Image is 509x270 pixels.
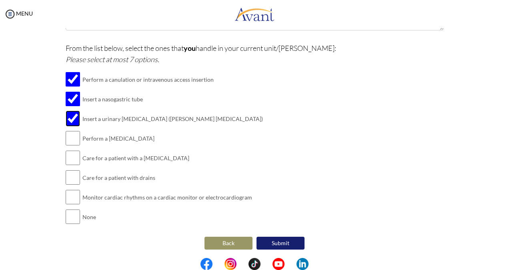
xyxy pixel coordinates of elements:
img: in.png [224,258,236,270]
i: Please select at most 7 options. [66,55,159,64]
td: Care for a patient with drains [82,168,263,187]
a: MENU [4,10,33,17]
img: blank.png [236,258,248,270]
img: yt.png [273,258,285,270]
img: icon-menu.png [4,8,16,20]
p: From the list below, select the ones that handle in your current unit/[PERSON_NAME]: [66,42,444,65]
img: blank.png [285,258,297,270]
td: Insert a nasogastric tube [82,89,263,109]
td: Perform a canulation or intravenous access insertion [82,70,263,89]
td: Insert a urinary [MEDICAL_DATA] ([PERSON_NAME] [MEDICAL_DATA]) [82,109,263,129]
img: blank.png [261,258,273,270]
b: you [184,44,196,52]
td: Monitor cardiac rhythms on a cardiac monitor or electrocardiogram [82,187,263,207]
td: Care for a patient with a [MEDICAL_DATA] [82,148,263,168]
img: tt.png [248,258,261,270]
img: blank.png [212,258,224,270]
button: Back [204,237,252,250]
td: None [82,207,263,227]
td: Perform a [MEDICAL_DATA] [82,129,263,148]
img: logo.png [234,2,275,26]
button: Submit [257,237,305,250]
img: li.png [297,258,309,270]
img: fb.png [200,258,212,270]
